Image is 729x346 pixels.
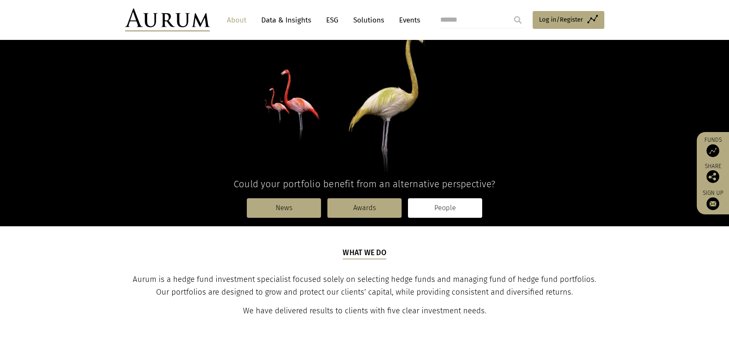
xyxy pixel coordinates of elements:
a: Data & Insights [257,12,316,28]
img: Share this post [707,170,719,183]
a: Solutions [349,12,388,28]
a: Awards [327,198,402,218]
span: Log in/Register [539,14,583,25]
div: Share [701,163,725,183]
h5: What we do [343,248,386,259]
img: Access Funds [707,144,719,157]
input: Submit [509,11,526,28]
a: About [223,12,251,28]
a: Log in/Register [533,11,604,29]
span: We have delivered results to clients with five clear investment needs. [243,306,486,315]
a: People [408,198,482,218]
a: Events [395,12,420,28]
h4: Could your portfolio benefit from an alternative perspective? [125,178,604,190]
a: Sign up [701,189,725,210]
img: Aurum [125,8,210,31]
a: Funds [701,136,725,157]
a: News [247,198,321,218]
a: ESG [322,12,343,28]
span: Aurum is a hedge fund investment specialist focused solely on selecting hedge funds and managing ... [133,275,596,297]
img: Sign up to our newsletter [707,197,719,210]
